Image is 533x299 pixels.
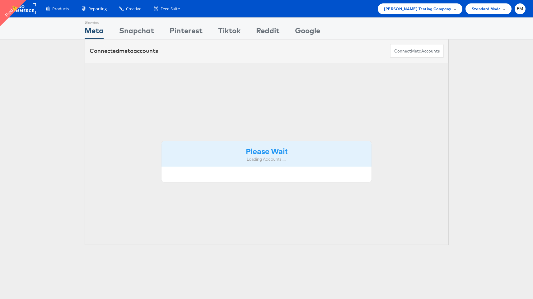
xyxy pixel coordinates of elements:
[85,25,104,39] div: Meta
[411,48,421,54] span: meta
[119,25,154,39] div: Snapchat
[218,25,241,39] div: Tiktok
[166,156,367,162] div: Loading Accounts ....
[85,18,104,25] div: Showing
[384,6,451,12] span: [PERSON_NAME] Testing Company
[472,6,501,12] span: Standard Mode
[126,6,141,12] span: Creative
[170,25,203,39] div: Pinterest
[52,6,69,12] span: Products
[90,47,158,55] div: Connected accounts
[161,6,180,12] span: Feed Suite
[295,25,320,39] div: Google
[390,44,444,58] button: ConnectmetaAccounts
[119,47,133,54] span: meta
[256,25,279,39] div: Reddit
[517,7,523,11] span: FM
[246,146,288,156] strong: Please Wait
[88,6,107,12] span: Reporting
